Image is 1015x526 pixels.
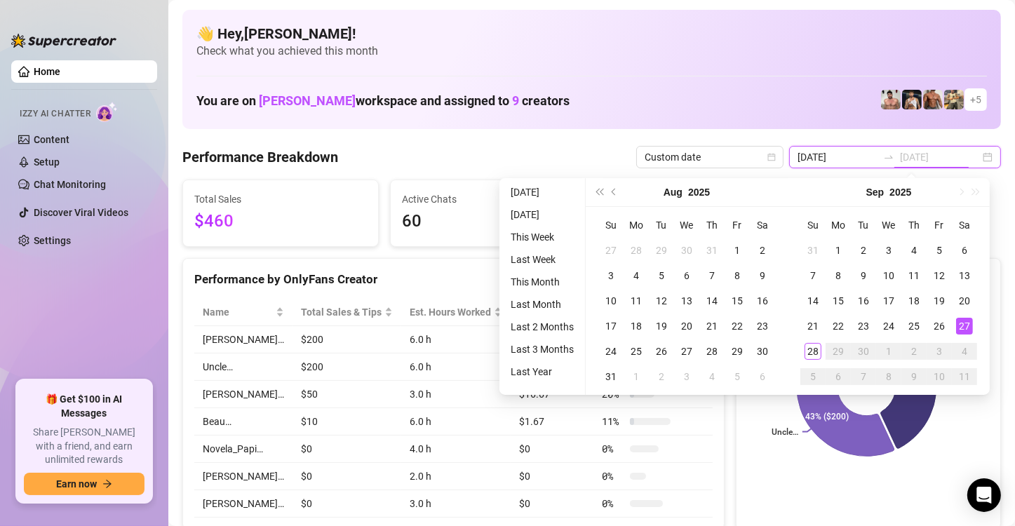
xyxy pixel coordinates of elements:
li: Last 3 Months [505,341,579,358]
span: swap-right [883,151,894,163]
span: 60 [402,208,574,235]
th: Sa [750,213,775,238]
td: 2025-08-28 [699,339,725,364]
img: Mr [944,90,964,109]
div: 19 [653,318,670,335]
div: 9 [754,267,771,284]
button: Choose a year [688,178,710,206]
div: 6 [678,267,695,284]
div: 24 [603,343,619,360]
span: 0 % [602,496,624,511]
td: 2025-09-26 [927,313,952,339]
td: 2025-07-31 [699,238,725,263]
td: 6.0 h [401,326,511,353]
div: Est. Hours Worked [410,304,491,320]
td: 2025-08-22 [725,313,750,339]
div: 29 [729,343,746,360]
span: 0 % [602,468,624,484]
div: 11 [956,368,973,385]
div: 14 [805,292,821,309]
div: 5 [653,267,670,284]
div: 3 [880,242,897,259]
td: Beau… [194,408,293,436]
td: 2025-08-12 [649,288,674,313]
span: Total Sales & Tips [301,304,382,320]
div: 20 [956,292,973,309]
td: 2025-09-11 [901,263,927,288]
div: 25 [628,343,645,360]
td: 2025-09-22 [826,313,851,339]
td: 2025-07-29 [649,238,674,263]
th: Su [598,213,624,238]
td: 2025-09-05 [927,238,952,263]
li: Last 2 Months [505,318,579,335]
td: 2025-10-08 [876,364,901,389]
span: 9 [512,93,519,108]
div: 4 [628,267,645,284]
td: 2025-09-23 [851,313,876,339]
div: 31 [603,368,619,385]
td: 2025-10-09 [901,364,927,389]
td: $0 [511,463,593,490]
div: 26 [931,318,948,335]
td: 2025-08-23 [750,313,775,339]
td: [PERSON_NAME]… [194,381,293,408]
img: David [923,90,943,109]
div: 28 [628,242,645,259]
div: 6 [956,242,973,259]
td: 2025-08-06 [674,263,699,288]
span: Izzy AI Chatter [20,107,90,121]
td: 2025-09-02 [851,238,876,263]
td: 2025-08-27 [674,339,699,364]
td: 2025-08-31 [800,238,826,263]
div: 22 [729,318,746,335]
td: 2025-08-14 [699,288,725,313]
a: Discover Viral Videos [34,207,128,218]
li: Last Month [505,296,579,313]
td: [PERSON_NAME]… [194,463,293,490]
th: Tu [649,213,674,238]
td: 2025-09-13 [952,263,977,288]
div: 14 [704,292,720,309]
td: 2025-09-29 [826,339,851,364]
td: 2025-09-09 [851,263,876,288]
th: Mo [826,213,851,238]
button: Previous month (PageUp) [607,178,622,206]
th: Mo [624,213,649,238]
li: Last Year [505,363,579,380]
div: 9 [855,267,872,284]
span: 🎁 Get $100 in AI Messages [24,393,144,420]
div: 29 [830,343,847,360]
div: 25 [906,318,922,335]
td: 2.0 h [401,463,511,490]
div: 1 [880,343,897,360]
div: 3 [678,368,695,385]
div: 5 [805,368,821,385]
td: 2025-08-19 [649,313,674,339]
th: Su [800,213,826,238]
td: 2025-09-04 [699,364,725,389]
td: 2025-08-01 [725,238,750,263]
div: 13 [678,292,695,309]
div: 21 [805,318,821,335]
td: Uncle… [194,353,293,381]
div: 15 [830,292,847,309]
li: Last Week [505,251,579,268]
span: Share [PERSON_NAME] with a friend, and earn unlimited rewards [24,426,144,467]
td: $200 [293,326,401,353]
a: Chat Monitoring [34,179,106,190]
div: 29 [653,242,670,259]
td: 2025-08-11 [624,288,649,313]
th: Fr [725,213,750,238]
td: 2025-08-04 [624,263,649,288]
div: 11 [628,292,645,309]
div: 27 [678,343,695,360]
td: Novela_Papi… [194,436,293,463]
div: 23 [855,318,872,335]
td: 2025-08-05 [649,263,674,288]
td: 2025-08-16 [750,288,775,313]
div: 17 [603,318,619,335]
td: $0 [293,463,401,490]
td: 2025-08-09 [750,263,775,288]
td: 3.0 h [401,381,511,408]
